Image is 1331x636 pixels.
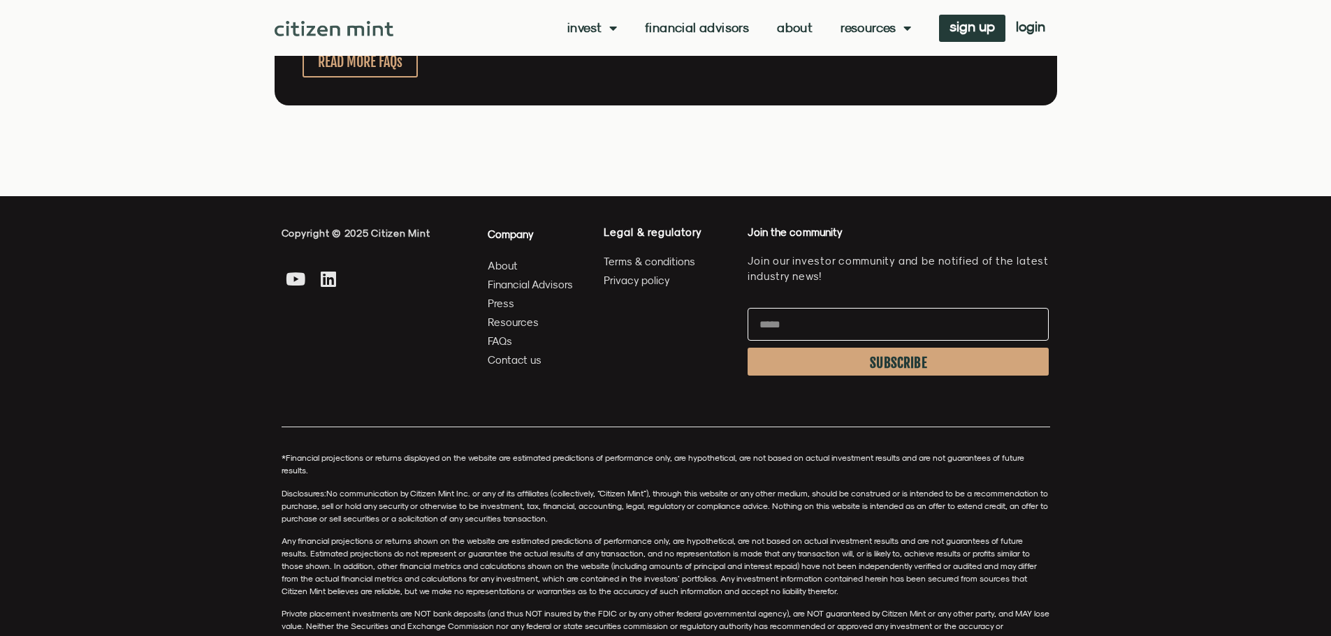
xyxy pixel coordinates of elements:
[282,452,1050,477] p: *Financial projections or returns displayed on the website are estimated predictions of performan...
[748,225,1049,239] h4: Join the community
[488,276,574,293] a: Financial Advisors
[1016,22,1045,31] span: login
[488,313,574,331] a: Resources
[282,488,1048,524] span: No communication by Citizen Mint Inc. or any of its affiliates (collectively, “Citizen Mint”), th...
[841,21,911,35] a: Resources
[488,351,541,369] span: Contact us
[645,21,749,35] a: Financial Advisors
[748,253,1049,284] p: Join our investor community and be notified of the latest industry news!
[604,272,734,289] a: Privacy policy
[950,22,995,31] span: sign up
[567,21,911,35] nav: Menu
[748,348,1049,376] button: SUBSCRIBE
[939,15,1005,42] a: sign up
[488,257,518,274] span: About
[567,21,617,35] a: Invest
[488,276,573,293] span: Financial Advisors
[488,295,514,312] span: Press
[604,225,734,239] h4: Legal & regulatory
[604,253,734,270] a: Terms & conditions
[303,46,418,77] a: READ MORE FAQs
[282,487,1050,525] p: Disclosures:
[488,313,539,331] span: Resources
[870,357,927,369] span: SUBSCRIBE
[488,332,512,350] span: FAQs
[1005,15,1056,42] a: login
[282,535,1037,596] span: Any financial projections or returns shown on the website are estimated predictions of performanc...
[748,308,1049,383] form: Newsletter
[488,351,574,369] a: Contact us
[488,257,574,274] a: About
[488,225,574,243] h4: Company
[318,53,402,71] span: READ MORE FAQs
[282,228,430,239] span: Copyright © 2025 Citizen Mint
[488,332,574,350] a: FAQs
[604,253,695,270] span: Terms & conditions
[604,272,670,289] span: Privacy policy
[777,21,813,35] a: About
[275,21,394,36] img: Citizen Mint
[488,295,574,312] a: Press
